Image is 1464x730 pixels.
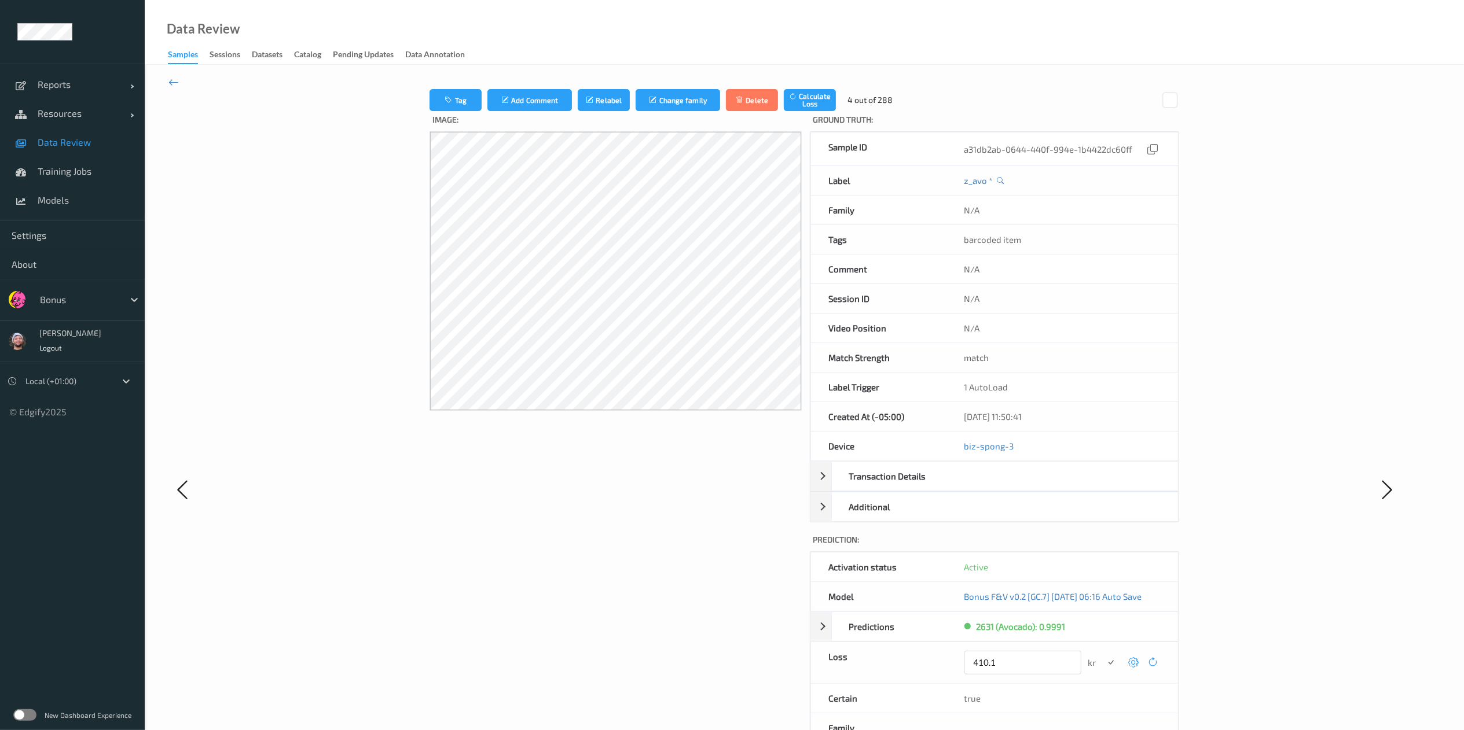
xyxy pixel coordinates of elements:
div: Activation status [811,552,947,581]
button: Calculate Loss [784,89,836,111]
div: Label Trigger [811,373,947,401]
div: true [947,684,1178,713]
div: Comment [811,255,947,283]
div: Additional [832,492,960,521]
div: Tags [811,225,947,254]
div: Device [811,432,947,460]
span: barcoded item [964,234,1022,245]
div: N/A [947,314,1178,342]
label: Image: [430,111,802,131]
div: Transaction Details [810,461,1179,491]
button: Change family [636,89,720,111]
div: Pending Updates [333,49,394,63]
div: Samples [168,49,198,64]
div: [DATE] 11:50:41 [947,402,1178,431]
div: N/A [947,196,1178,224]
a: z_avo * [964,175,993,186]
a: Pending Updates [333,47,405,63]
label: Ground Truth : [810,111,1179,131]
div: 2631 (Avocado): 0.9991 [977,621,1066,632]
div: Active [964,561,1161,573]
a: Datasets [252,47,294,63]
a: Catalog [294,47,333,63]
div: Sample ID [811,132,947,165]
div: Created At (-05:00) [811,402,947,431]
div: Data Annotation [405,49,465,63]
div: Sessions [210,49,240,63]
div: 1 AutoLoad [947,373,1178,401]
div: Video Position [811,314,947,342]
div: Match Strength [811,343,947,372]
div: Data Review [167,23,240,35]
button: Delete [726,89,778,111]
div: Certain [811,684,947,713]
button: Tag [430,89,482,111]
div: Model [811,582,947,611]
div: Catalog [294,49,321,63]
button: Add Comment [487,89,572,111]
div: N/A [947,284,1178,313]
div: kr [964,651,1096,674]
a: Bonus F&V v0.2 [GC.7] [DATE] 06:16 Auto Save [964,591,1142,602]
div: Family [811,196,947,224]
div: a31db2ab-0644-440f-994e-1b4422dc60ff [964,141,1161,157]
div: Loss [811,642,947,683]
button: Relabel [578,89,630,111]
div: Additional [810,492,1179,522]
div: Predictions [832,612,960,641]
a: biz-spong-3 [964,441,1014,451]
div: Label [811,166,947,195]
div: Session ID [811,284,947,313]
label: Prediction: [810,531,1179,551]
a: Sessions [210,47,252,63]
a: Data Annotation [405,47,476,63]
div: Transaction Details [832,462,960,491]
div: N/A [947,255,1178,283]
div: 4 out of 288 [847,94,893,106]
div: Predictions2631 (Avocado): 0.9991 [810,611,1179,641]
a: Samples [168,47,210,64]
div: Datasets [252,49,282,63]
div: match [947,343,1178,372]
